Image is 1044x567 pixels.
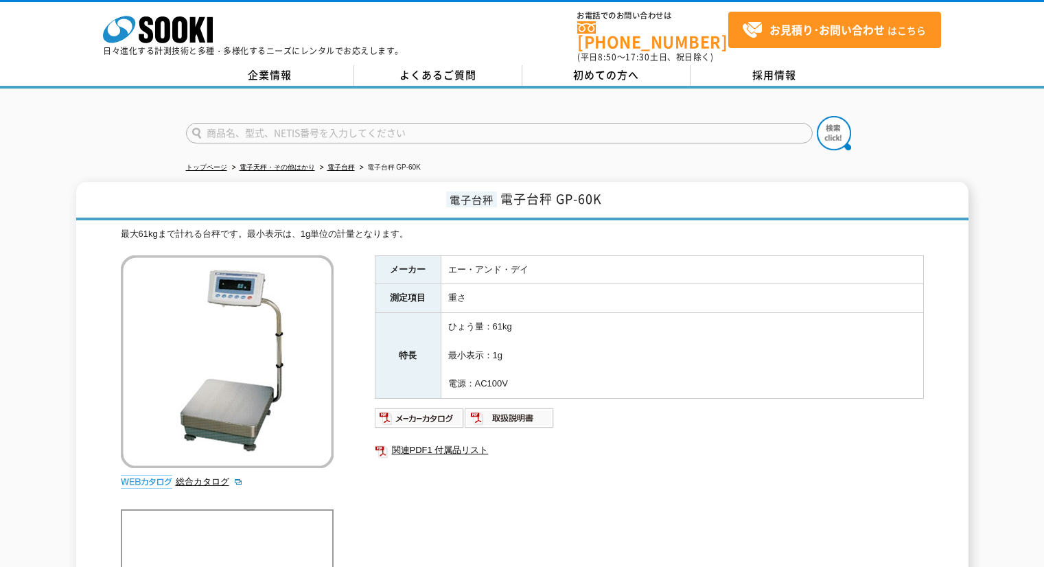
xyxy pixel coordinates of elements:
[327,163,355,171] a: 電子台秤
[577,51,713,63] span: (平日 ～ 土日、祝日除く)
[625,51,650,63] span: 17:30
[357,161,421,175] li: 電子台秤 GP-60K
[441,255,923,284] td: エー・アンド・デイ
[186,123,813,143] input: 商品名、型式、NETIS番号を入力してください
[465,407,555,429] img: 取扱説明書
[176,476,243,487] a: 総合カタログ
[121,475,172,489] img: webカタログ
[817,116,851,150] img: btn_search.png
[577,21,728,49] a: [PHONE_NUMBER]
[769,21,885,38] strong: お見積り･お問い合わせ
[186,65,354,86] a: 企業情報
[375,255,441,284] th: メーカー
[441,313,923,399] td: ひょう量：61kg 最小表示：1g 電源：AC100V
[375,416,465,426] a: メーカーカタログ
[691,65,859,86] a: 採用情報
[577,12,728,20] span: お電話でのお問い合わせは
[728,12,941,48] a: お見積り･お問い合わせはこちら
[573,67,639,82] span: 初めての方へ
[446,192,497,207] span: 電子台秤
[121,255,334,468] img: 電子台秤 GP-60K
[375,284,441,313] th: 測定項目
[500,189,602,208] span: 電子台秤 GP-60K
[742,20,926,40] span: はこちら
[354,65,522,86] a: よくあるご質問
[465,416,555,426] a: 取扱説明書
[375,441,924,459] a: 関連PDF1 付属品リスト
[103,47,404,55] p: 日々進化する計測技術と多種・多様化するニーズにレンタルでお応えします。
[375,407,465,429] img: メーカーカタログ
[240,163,315,171] a: 電子天秤・その他はかり
[598,51,617,63] span: 8:50
[375,313,441,399] th: 特長
[522,65,691,86] a: 初めての方へ
[121,227,924,242] div: 最大61kgまで計れる台秤です。最小表示は、1g単位の計量となります。
[186,163,227,171] a: トップページ
[441,284,923,313] td: 重さ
